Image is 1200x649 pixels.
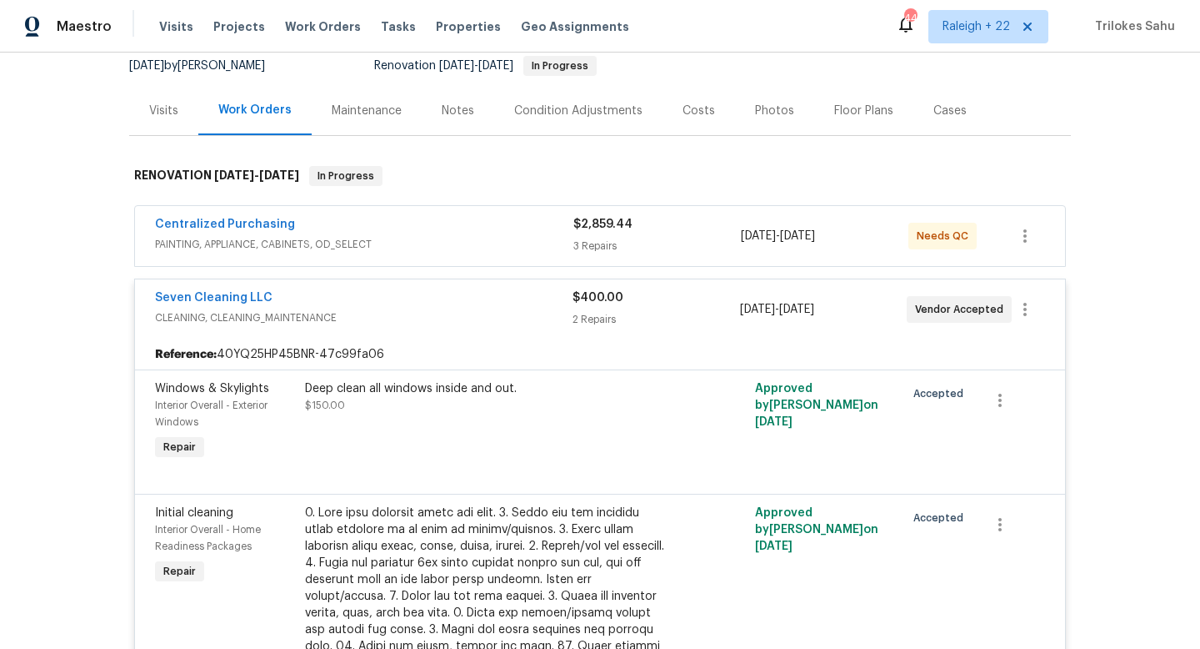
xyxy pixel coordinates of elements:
[134,166,299,186] h6: RENOVATION
[755,383,878,428] span: Approved by [PERSON_NAME] on
[740,301,814,318] span: -
[915,301,1010,318] span: Vendor Accepted
[155,346,217,363] b: Reference:
[214,169,299,181] span: -
[572,311,739,328] div: 2 Repairs
[573,219,632,230] span: $2,859.44
[436,18,501,35] span: Properties
[305,400,345,410] span: $150.00
[755,103,794,119] div: Photos
[904,10,916,27] div: 447
[159,18,193,35] span: Visits
[285,18,361,35] span: Work Orders
[741,230,776,242] span: [DATE]
[155,309,572,326] span: CLEANING, CLEANING_MAINTENANCE
[755,541,792,552] span: [DATE]
[834,103,893,119] div: Floor Plans
[514,103,642,119] div: Condition Adjustments
[381,21,416,33] span: Tasks
[155,383,269,395] span: Windows & Skylights
[439,60,513,72] span: -
[933,103,967,119] div: Cases
[374,60,597,72] span: Renovation
[780,230,815,242] span: [DATE]
[779,304,814,315] span: [DATE]
[135,340,1065,370] div: 40YQ25HP45BNR-47c99fa06
[521,18,629,35] span: Geo Assignments
[155,292,272,304] a: Seven Cleaning LLC
[311,168,381,184] span: In Progress
[155,400,267,427] span: Interior Overall - Exterior Windows
[942,18,1010,35] span: Raleigh + 22
[741,228,815,244] span: -
[157,439,202,455] span: Repair
[157,563,202,580] span: Repair
[213,18,265,35] span: Projects
[155,525,261,551] span: Interior Overall - Home Readiness Packages
[478,60,513,72] span: [DATE]
[1088,18,1175,35] span: Trilokes Sahu
[305,380,670,397] div: Deep clean all windows inside and out.
[573,238,741,254] div: 3 Repairs
[129,56,285,76] div: by [PERSON_NAME]
[755,507,878,552] span: Approved by [PERSON_NAME] on
[439,60,474,72] span: [DATE]
[572,292,623,304] span: $400.00
[149,103,178,119] div: Visits
[214,169,254,181] span: [DATE]
[525,61,595,71] span: In Progress
[218,102,292,118] div: Work Orders
[129,149,1071,203] div: RENOVATION [DATE]-[DATE]In Progress
[740,304,775,315] span: [DATE]
[155,236,573,253] span: PAINTING, APPLIANCE, CABINETS, OD_SELECT
[155,219,295,230] a: Centralized Purchasing
[755,416,792,428] span: [DATE]
[917,228,975,244] span: Needs QC
[913,510,970,526] span: Accepted
[155,507,233,519] span: Initial cleaning
[442,103,474,119] div: Notes
[682,103,715,119] div: Costs
[259,169,299,181] span: [DATE]
[57,18,112,35] span: Maestro
[129,60,164,72] span: [DATE]
[913,385,970,402] span: Accepted
[332,103,402,119] div: Maintenance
